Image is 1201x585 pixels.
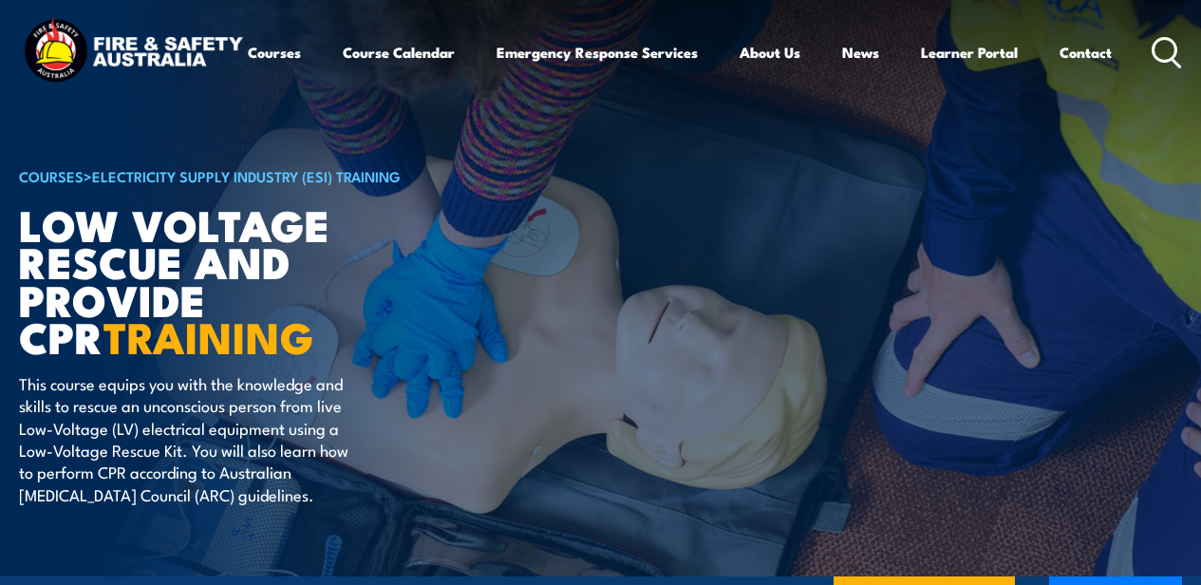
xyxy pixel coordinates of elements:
[92,165,401,186] a: Electricity Supply Industry (ESI) Training
[19,372,366,505] p: This course equips you with the knowledge and skills to rescue an unconscious person from live Lo...
[343,29,455,75] a: Course Calendar
[497,29,698,75] a: Emergency Response Services
[1060,29,1112,75] a: Contact
[248,29,301,75] a: Courses
[19,165,84,186] a: COURSES
[103,303,314,368] strong: TRAINING
[19,164,488,187] h6: >
[921,29,1018,75] a: Learner Portal
[842,29,879,75] a: News
[740,29,800,75] a: About Us
[19,205,488,354] h1: Low Voltage Rescue and Provide CPR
